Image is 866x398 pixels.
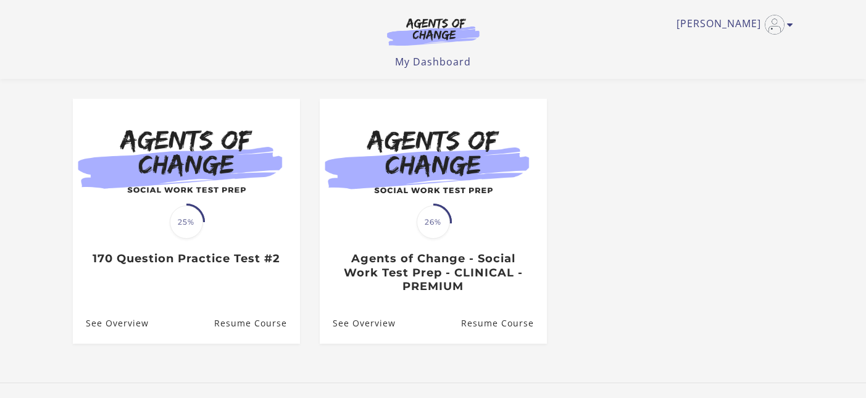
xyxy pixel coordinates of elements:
a: Agents of Change - Social Work Test Prep - CLINICAL - PREMIUM: See Overview [320,303,396,343]
a: Agents of Change - Social Work Test Prep - CLINICAL - PREMIUM: Resume Course [460,303,546,343]
a: My Dashboard [395,55,471,68]
img: Agents of Change Logo [374,17,493,46]
h3: Agents of Change - Social Work Test Prep - CLINICAL - PREMIUM [333,252,533,294]
span: 25% [170,205,203,239]
span: 26% [417,205,450,239]
h3: 170 Question Practice Test #2 [86,252,286,266]
a: Toggle menu [677,15,788,35]
a: 170 Question Practice Test #2: See Overview [73,303,149,343]
a: 170 Question Practice Test #2: Resume Course [214,303,299,343]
